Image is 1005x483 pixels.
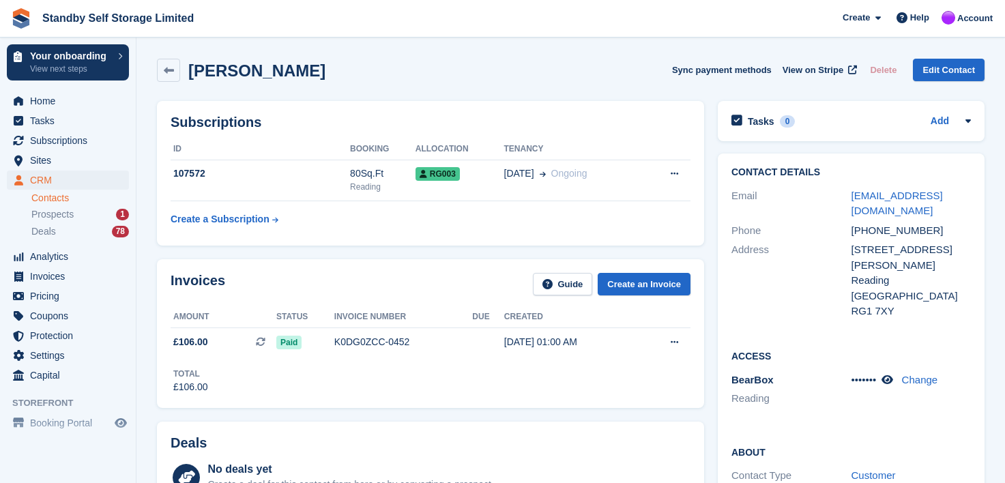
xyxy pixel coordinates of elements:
[30,306,112,325] span: Coupons
[533,273,593,295] a: Guide
[783,63,843,77] span: View on Stripe
[731,391,851,407] li: Reading
[851,289,972,304] div: [GEOGRAPHIC_DATA]
[31,208,74,221] span: Prospects
[173,368,208,380] div: Total
[171,115,690,130] h2: Subscriptions
[7,91,129,111] a: menu
[30,366,112,385] span: Capital
[31,225,56,238] span: Deals
[7,306,129,325] a: menu
[30,171,112,190] span: CRM
[171,273,225,295] h2: Invoices
[851,304,972,319] div: RG1 7XY
[7,267,129,286] a: menu
[931,114,949,130] a: Add
[7,111,129,130] a: menu
[851,223,972,239] div: [PHONE_NUMBER]
[350,181,416,193] div: Reading
[276,306,334,328] th: Status
[731,223,851,239] div: Phone
[851,273,972,289] div: Reading
[171,166,350,181] div: 107572
[910,11,929,25] span: Help
[30,51,111,61] p: Your onboarding
[780,115,796,128] div: 0
[30,151,112,170] span: Sites
[748,115,774,128] h2: Tasks
[30,63,111,75] p: View next steps
[416,138,504,160] th: Allocation
[112,226,129,237] div: 78
[30,247,112,266] span: Analytics
[777,59,860,81] a: View on Stripe
[851,190,943,217] a: [EMAIL_ADDRESS][DOMAIN_NAME]
[957,12,993,25] span: Account
[171,306,276,328] th: Amount
[12,396,136,410] span: Storefront
[30,326,112,345] span: Protection
[843,11,870,25] span: Create
[731,188,851,219] div: Email
[188,61,325,80] h2: [PERSON_NAME]
[31,207,129,222] a: Prospects 1
[504,335,638,349] div: [DATE] 01:00 AM
[731,167,971,178] h2: Contact Details
[30,111,112,130] span: Tasks
[731,374,774,385] span: BearBox
[7,44,129,80] a: Your onboarding View next steps
[731,349,971,362] h2: Access
[851,374,877,385] span: •••••••
[171,212,270,226] div: Create a Subscription
[173,380,208,394] div: £106.00
[942,11,955,25] img: Sue Ford
[31,224,129,239] a: Deals 78
[731,445,971,458] h2: About
[7,247,129,266] a: menu
[31,192,129,205] a: Contacts
[334,306,473,328] th: Invoice number
[7,413,129,433] a: menu
[7,151,129,170] a: menu
[7,287,129,306] a: menu
[672,59,772,81] button: Sync payment methods
[551,168,587,179] span: Ongoing
[504,138,643,160] th: Tenancy
[30,267,112,286] span: Invoices
[7,366,129,385] a: menu
[7,326,129,345] a: menu
[30,413,112,433] span: Booking Portal
[334,335,473,349] div: K0DG0ZCC-0452
[37,7,199,29] a: Standby Self Storage Limited
[171,138,350,160] th: ID
[276,336,302,349] span: Paid
[171,207,278,232] a: Create a Subscription
[851,242,972,273] div: [STREET_ADDRESS][PERSON_NAME]
[416,167,460,181] span: RG003
[171,435,207,451] h2: Deals
[864,59,902,81] button: Delete
[731,242,851,319] div: Address
[913,59,985,81] a: Edit Contact
[7,346,129,365] a: menu
[350,138,416,160] th: Booking
[30,287,112,306] span: Pricing
[504,166,534,181] span: [DATE]
[113,415,129,431] a: Preview store
[504,306,638,328] th: Created
[598,273,690,295] a: Create an Invoice
[472,306,504,328] th: Due
[173,335,208,349] span: £106.00
[116,209,129,220] div: 1
[11,8,31,29] img: stora-icon-8386f47178a22dfd0bd8f6a31ec36ba5ce8667c1dd55bd0f319d3a0aa187defe.svg
[30,91,112,111] span: Home
[207,461,493,478] div: No deals yet
[851,469,896,481] a: Customer
[7,131,129,150] a: menu
[902,374,938,385] a: Change
[350,166,416,181] div: 80Sq.Ft
[7,171,129,190] a: menu
[30,131,112,150] span: Subscriptions
[30,346,112,365] span: Settings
